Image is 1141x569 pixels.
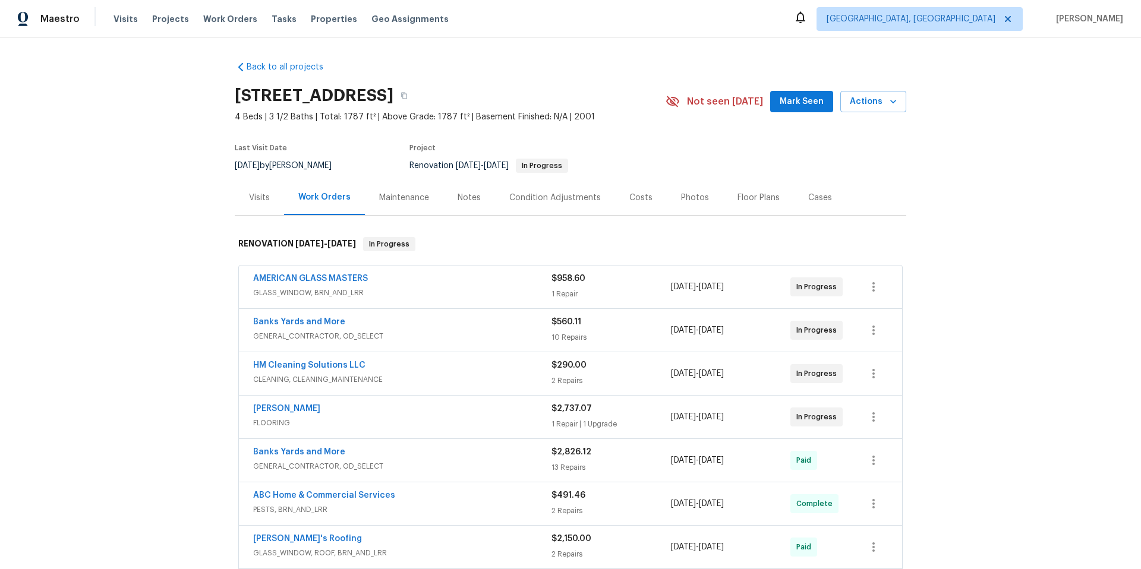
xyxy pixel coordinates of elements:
a: Banks Yards and More [253,318,345,326]
span: Complete [796,498,837,510]
button: Copy Address [393,85,415,106]
span: [DATE] [671,283,696,291]
span: Project [409,144,436,151]
span: - [671,454,724,466]
div: Work Orders [298,191,351,203]
span: $2,737.07 [551,404,592,413]
span: [GEOGRAPHIC_DATA], [GEOGRAPHIC_DATA] [827,13,995,25]
span: [DATE] [699,326,724,334]
span: [DATE] [699,283,724,291]
div: 2 Repairs [551,505,671,517]
span: Work Orders [203,13,257,25]
span: In Progress [517,162,567,169]
span: CLEANING, CLEANING_MAINTENANCE [253,374,551,385]
span: GLASS_WINDOW, ROOF, BRN_AND_LRR [253,547,551,559]
span: $2,826.12 [551,448,591,456]
span: [DATE] [671,456,696,464]
div: 2 Repairs [551,375,671,387]
span: - [671,411,724,423]
button: Actions [840,91,906,113]
span: [PERSON_NAME] [1051,13,1123,25]
span: Mark Seen [780,94,824,109]
span: Actions [850,94,897,109]
span: [DATE] [699,413,724,421]
span: GENERAL_CONTRACTOR, OD_SELECT [253,460,551,472]
a: [PERSON_NAME] [253,404,320,413]
span: [DATE] [699,500,724,508]
span: [DATE] [235,162,260,170]
h6: RENOVATION [238,237,356,251]
span: In Progress [796,368,841,380]
span: Renovation [409,162,568,170]
span: Not seen [DATE] [687,96,763,108]
div: RENOVATION [DATE]-[DATE]In Progress [235,225,906,263]
div: Cases [808,192,832,204]
span: $958.60 [551,274,585,283]
span: [DATE] [699,543,724,551]
span: $491.46 [551,491,585,500]
a: ABC Home & Commercial Services [253,491,395,500]
span: Projects [152,13,189,25]
span: GLASS_WINDOW, BRN_AND_LRR [253,287,551,299]
div: Notes [458,192,481,204]
span: $560.11 [551,318,581,326]
span: [DATE] [456,162,481,170]
span: Geo Assignments [371,13,449,25]
div: 1 Repair [551,288,671,300]
span: Visits [114,13,138,25]
span: [DATE] [671,369,696,378]
span: $290.00 [551,361,587,369]
span: - [671,281,724,293]
div: Condition Adjustments [509,192,601,204]
span: [DATE] [327,239,356,248]
span: [DATE] [699,369,724,378]
span: In Progress [364,238,414,250]
span: [DATE] [484,162,509,170]
span: In Progress [796,281,841,293]
span: In Progress [796,411,841,423]
a: HM Cleaning Solutions LLC [253,361,365,369]
a: AMERICAN GLASS MASTERS [253,274,368,283]
div: 2 Repairs [551,548,671,560]
span: In Progress [796,324,841,336]
span: Paid [796,541,816,553]
span: GENERAL_CONTRACTOR, OD_SELECT [253,330,551,342]
span: [DATE] [671,413,696,421]
span: FLOORING [253,417,551,429]
span: [DATE] [671,326,696,334]
div: Maintenance [379,192,429,204]
span: - [671,324,724,336]
div: 1 Repair | 1 Upgrade [551,418,671,430]
span: Last Visit Date [235,144,287,151]
a: Back to all projects [235,61,349,73]
div: 13 Repairs [551,461,671,473]
a: [PERSON_NAME]'s Roofing [253,535,362,543]
span: - [671,498,724,510]
span: Maestro [40,13,80,25]
span: Paid [796,454,816,466]
div: 10 Repairs [551,331,671,343]
span: [DATE] [671,500,696,508]
span: $2,150.00 [551,535,591,543]
a: Banks Yards and More [253,448,345,456]
div: Visits [249,192,270,204]
div: by [PERSON_NAME] [235,159,346,173]
span: - [456,162,509,170]
span: [DATE] [699,456,724,464]
span: [DATE] [295,239,324,248]
span: - [671,541,724,553]
button: Mark Seen [770,91,833,113]
span: [DATE] [671,543,696,551]
div: Floor Plans [737,192,780,204]
span: 4 Beds | 3 1/2 Baths | Total: 1787 ft² | Above Grade: 1787 ft² | Basement Finished: N/A | 2001 [235,111,666,123]
span: - [295,239,356,248]
span: PESTS, BRN_AND_LRR [253,504,551,516]
div: Photos [681,192,709,204]
h2: [STREET_ADDRESS] [235,90,393,102]
div: Costs [629,192,653,204]
span: Properties [311,13,357,25]
span: - [671,368,724,380]
span: Tasks [272,15,297,23]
